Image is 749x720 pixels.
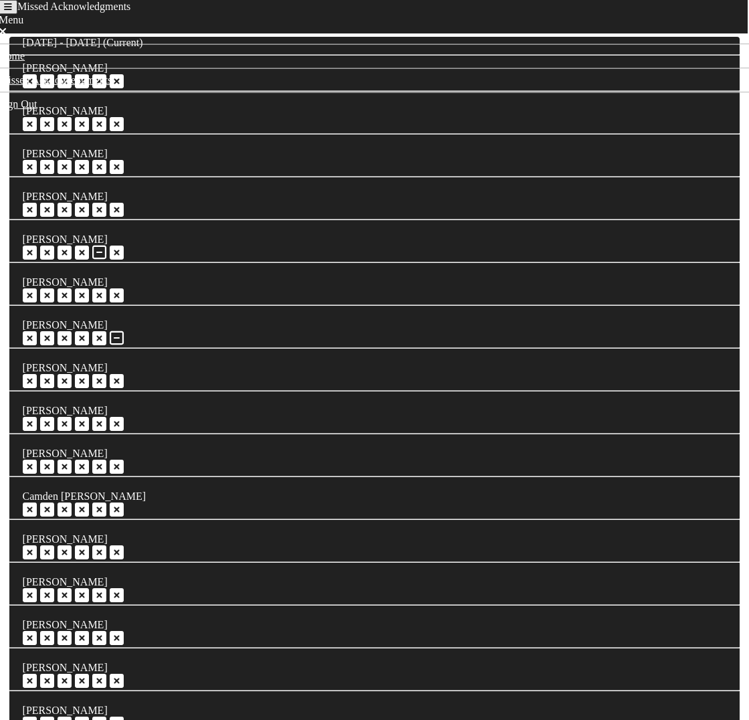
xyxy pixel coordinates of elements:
[23,448,740,460] div: [PERSON_NAME]
[23,405,740,417] div: [PERSON_NAME]
[23,576,740,588] div: [PERSON_NAME]
[23,619,740,631] div: [PERSON_NAME]
[23,276,740,288] div: [PERSON_NAME]
[23,105,740,117] div: [PERSON_NAME]
[23,191,740,203] div: [PERSON_NAME]
[23,148,740,160] div: [PERSON_NAME]
[23,234,740,246] div: [PERSON_NAME]
[17,1,130,12] span: Missed Acknowledgments
[23,319,740,331] div: [PERSON_NAME]
[23,490,740,503] div: Camden [PERSON_NAME]
[23,662,740,674] div: [PERSON_NAME]
[23,362,740,374] div: [PERSON_NAME]
[23,705,740,717] div: [PERSON_NAME]
[23,533,740,545] div: [PERSON_NAME]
